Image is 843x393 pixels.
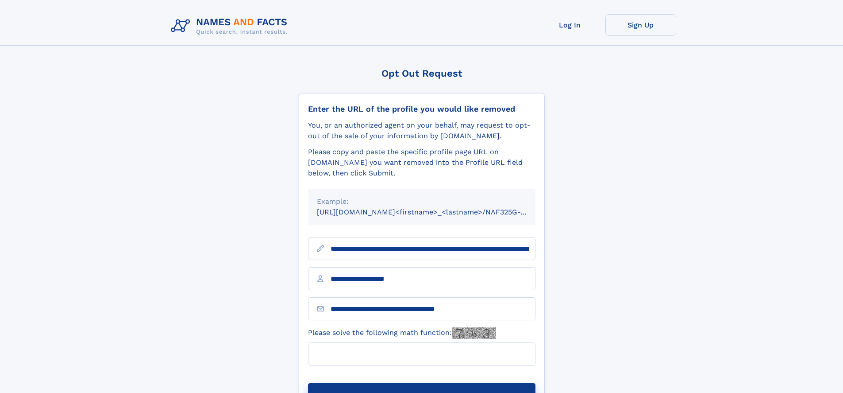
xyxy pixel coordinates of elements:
[317,196,527,207] div: Example:
[308,104,535,114] div: Enter the URL of the profile you would like removed
[605,14,676,36] a: Sign Up
[308,327,496,339] label: Please solve the following math function:
[299,68,545,79] div: Opt Out Request
[535,14,605,36] a: Log In
[308,147,535,179] div: Please copy and paste the specific profile page URL on [DOMAIN_NAME] you want removed into the Pr...
[317,208,552,216] small: [URL][DOMAIN_NAME]<firstname>_<lastname>/NAF325G-xxxxxxxx
[167,14,295,38] img: Logo Names and Facts
[308,120,535,141] div: You, or an authorized agent on your behalf, may request to opt-out of the sale of your informatio...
